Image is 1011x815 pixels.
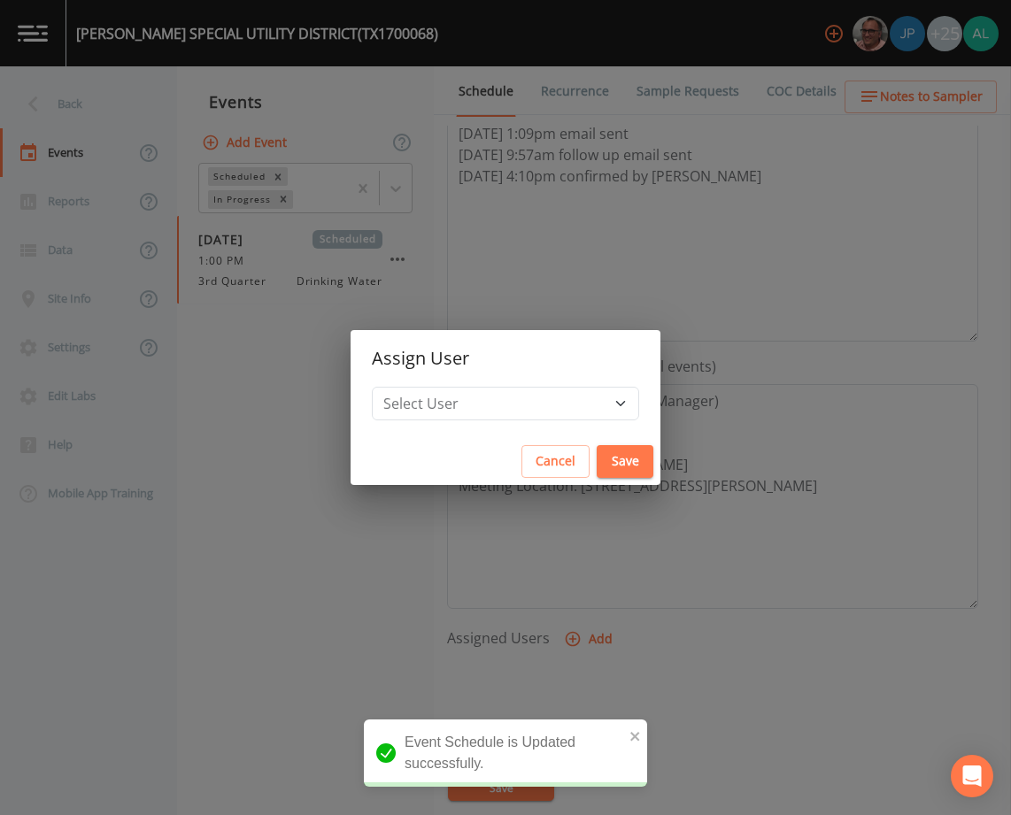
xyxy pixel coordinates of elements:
div: Event Schedule is Updated successfully. [364,719,647,787]
div: Open Intercom Messenger [951,755,993,797]
button: close [629,725,642,746]
h2: Assign User [351,330,660,387]
button: Save [597,445,653,478]
button: Cancel [521,445,590,478]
